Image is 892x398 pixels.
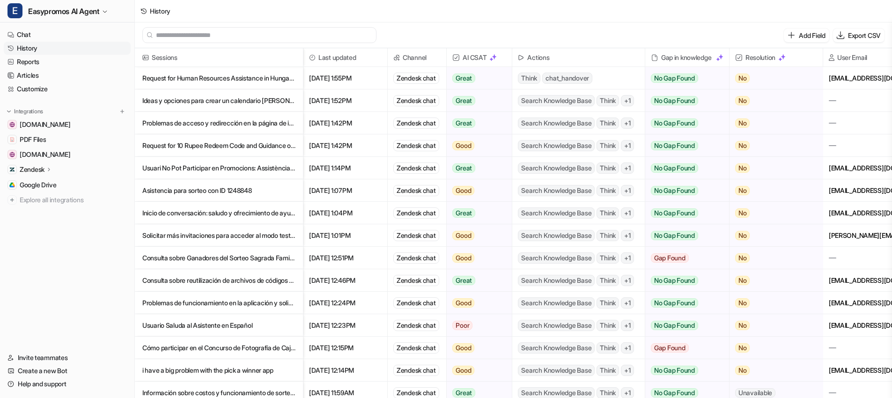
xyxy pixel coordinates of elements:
[9,152,15,157] img: www.easypromosapp.com
[730,179,815,202] button: No
[730,67,815,89] button: No
[452,208,475,218] span: Great
[307,179,383,202] span: [DATE] 1:07PM
[735,388,775,398] span: Unavailable
[307,292,383,314] span: [DATE] 12:24PM
[14,108,43,115] p: Integrations
[452,276,475,285] span: Great
[645,292,722,314] button: No Gap Found
[518,118,595,129] span: Search Knowledge Base
[447,202,506,224] button: Great
[452,366,474,375] span: Good
[730,269,815,292] button: No
[730,292,815,314] button: No
[518,297,595,309] span: Search Knowledge Base
[142,269,295,292] p: Consulta sobre reutilización de archivos de códigos en campañas
[4,351,131,364] a: Invite teammates
[7,195,17,205] img: explore all integrations
[735,74,750,83] span: No
[733,48,819,67] span: Resolution
[518,252,595,264] span: Search Knowledge Base
[452,186,474,195] span: Good
[527,48,549,67] h2: Actions
[651,208,698,218] span: No Gap Found
[447,359,506,382] button: Good
[735,343,750,353] span: No
[799,30,825,40] p: Add Field
[597,297,619,309] span: Think
[651,343,689,353] span: Gap Found
[518,95,595,106] span: Search Knowledge Base
[518,320,595,331] span: Search Knowledge Base
[307,67,383,89] span: [DATE] 1:55PM
[307,269,383,292] span: [DATE] 12:46PM
[142,247,295,269] p: Consulta sobre Ganadores del Sorteo Sagrada Familia 2025
[621,118,634,129] span: + 1
[9,182,15,188] img: Google Drive
[447,157,506,179] button: Great
[735,298,750,308] span: No
[447,224,506,247] button: Good
[393,297,439,309] div: Zendesk chat
[645,179,722,202] button: No Gap Found
[447,112,506,134] button: Great
[4,148,131,161] a: www.easypromosapp.com[DOMAIN_NAME]
[447,269,506,292] button: Great
[621,95,634,106] span: + 1
[393,95,439,106] div: Zendesk chat
[450,48,508,67] span: AI CSAT
[645,112,722,134] button: No Gap Found
[621,140,634,151] span: + 1
[142,292,295,314] p: Problemas de funcionamiento en la aplicación y solicitud de soporte
[651,298,698,308] span: No Gap Found
[645,67,722,89] button: No Gap Found
[735,253,750,263] span: No
[597,342,619,354] span: Think
[447,89,506,112] button: Great
[848,30,881,40] p: Export CSV
[393,252,439,264] div: Zendesk chat
[837,48,867,67] h2: User Email
[452,388,475,398] span: Great
[651,163,698,173] span: No Gap Found
[307,157,383,179] span: [DATE] 1:14PM
[307,224,383,247] span: [DATE] 1:01PM
[730,134,815,157] button: No
[393,73,439,84] div: Zendesk chat
[4,118,131,131] a: easypromos-apiref.redoc.ly[DOMAIN_NAME]
[4,133,131,146] a: PDF FilesPDF Files
[735,366,750,375] span: No
[4,28,131,41] a: Chat
[621,207,634,219] span: + 1
[139,48,299,67] span: Sessions
[20,165,44,174] p: Zendesk
[4,364,131,377] a: Create a new Bot
[142,202,295,224] p: Inicio de conversación: saludo y ofrecimiento de ayuda
[735,186,750,195] span: No
[452,298,474,308] span: Good
[4,107,46,116] button: Integrations
[142,67,295,89] p: Request for Human Resources Assistance in Hungarian
[651,388,698,398] span: No Gap Found
[393,320,439,331] div: Zendesk chat
[452,231,474,240] span: Good
[452,163,475,173] span: Great
[142,179,295,202] p: Asistencia para sorteo con ID 1248848
[518,342,595,354] span: Search Knowledge Base
[393,118,439,129] div: Zendesk chat
[730,157,815,179] button: No
[447,134,506,157] button: Good
[393,230,439,241] div: Zendesk chat
[735,163,750,173] span: No
[621,230,634,241] span: + 1
[735,96,750,105] span: No
[4,42,131,55] a: History
[393,162,439,174] div: Zendesk chat
[393,342,439,354] div: Zendesk chat
[621,275,634,286] span: + 1
[621,185,634,196] span: + 1
[447,67,506,89] button: Great
[730,337,815,359] button: No
[142,112,295,134] p: Problemas de acceso y redirección en la página de inicio de sesión
[518,140,595,151] span: Search Knowledge Base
